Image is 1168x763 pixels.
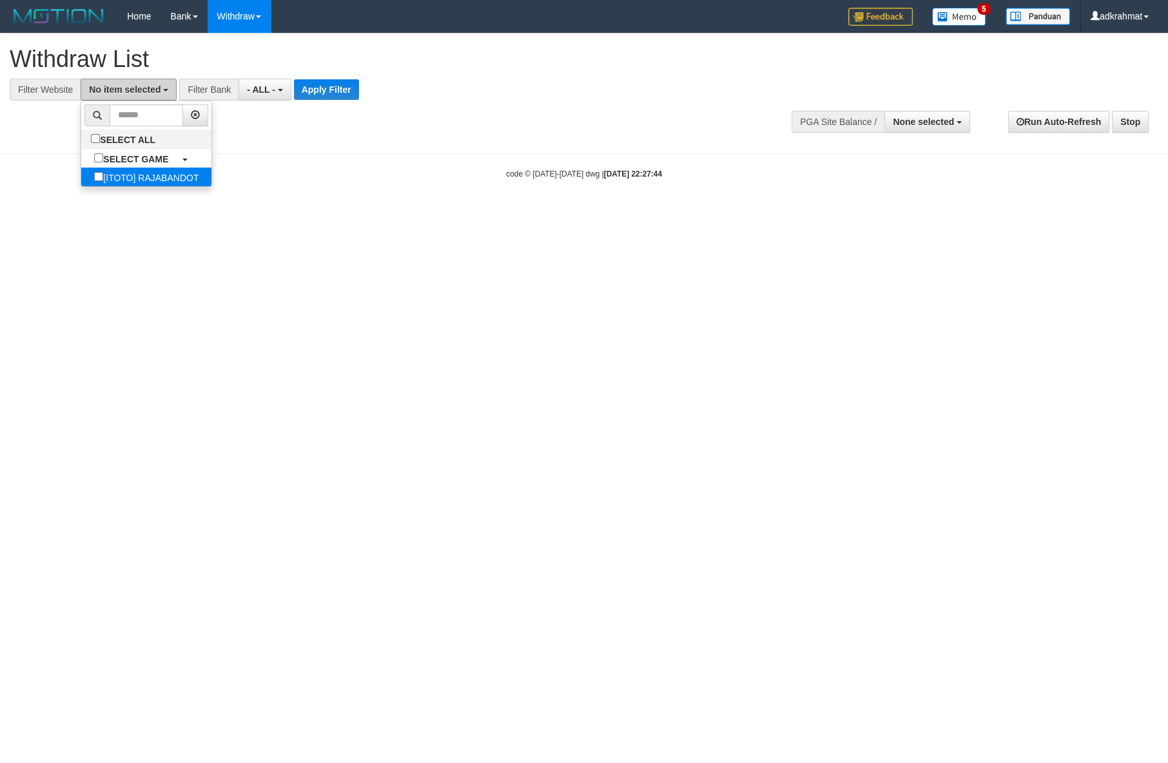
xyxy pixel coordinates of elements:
b: SELECT GAME [103,154,168,164]
div: PGA Site Balance / [792,111,884,133]
span: - ALL - [247,84,275,95]
div: Filter Website [10,79,81,101]
input: SELECT ALL [91,134,100,143]
span: 5 [977,3,991,15]
button: None selected [884,111,970,133]
button: No item selected [81,79,177,101]
input: [ITOTO] RAJABANDOT [94,172,103,181]
span: None selected [893,117,954,127]
img: Button%20Memo.svg [932,8,986,26]
img: MOTION_logo.png [10,6,108,26]
label: [ITOTO] RAJABANDOT [81,168,211,186]
img: panduan.png [1006,8,1070,25]
div: Filter Bank [179,79,238,101]
small: code © [DATE]-[DATE] dwg | [506,169,662,179]
button: Apply Filter [294,79,359,100]
a: SELECT GAME [81,149,211,168]
a: Stop [1112,111,1149,133]
img: Feedback.jpg [848,8,913,26]
span: No item selected [89,84,161,95]
h1: Withdraw List [10,46,766,72]
label: SELECT ALL [81,130,168,148]
button: - ALL - [238,79,291,101]
a: Run Auto-Refresh [1008,111,1109,133]
strong: [DATE] 22:27:44 [604,169,662,179]
input: SELECT GAME [94,153,103,162]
